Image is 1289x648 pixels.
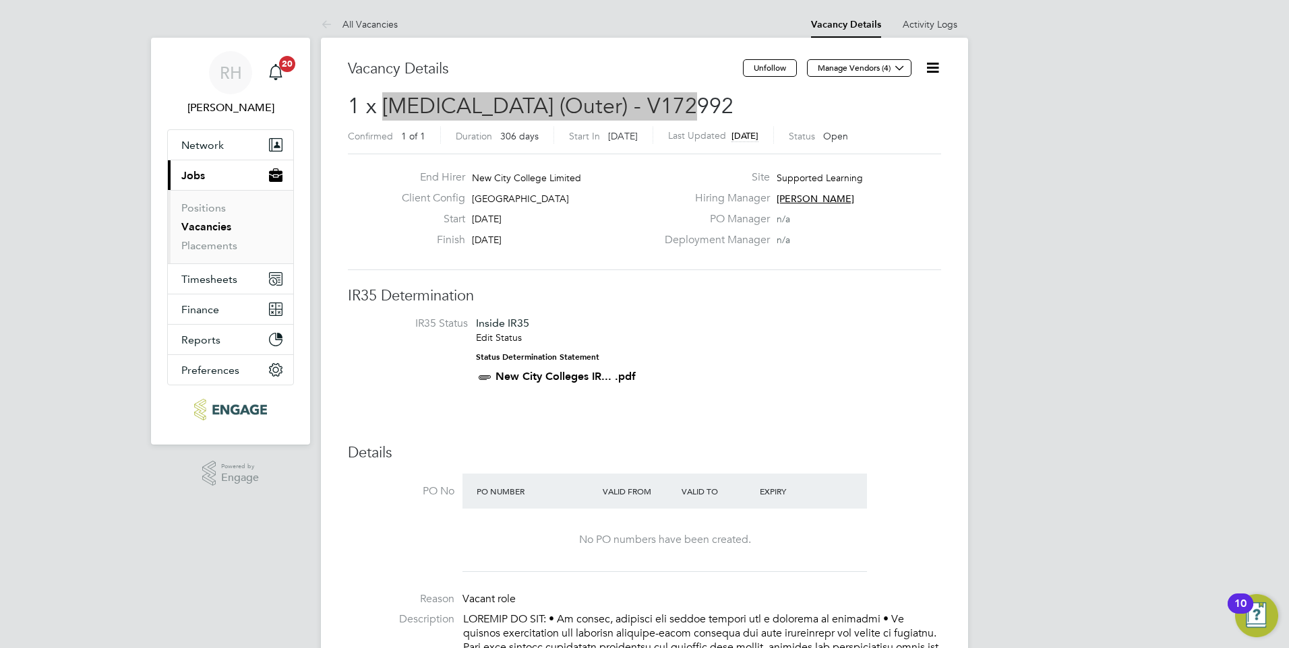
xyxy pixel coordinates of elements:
button: Reports [168,325,293,354]
label: End Hirer [391,170,465,185]
div: PO Number [473,479,599,503]
a: 20 [262,51,289,94]
label: Site [657,170,770,185]
label: Last Updated [668,129,726,141]
span: [GEOGRAPHIC_DATA] [472,193,569,205]
div: 10 [1234,604,1247,621]
span: 20 [279,56,295,72]
span: New City College Limited [472,172,581,184]
span: Network [181,139,224,152]
span: Open [823,130,848,142]
label: Description [348,612,454,626]
span: n/a [777,234,790,246]
span: Finance [181,303,219,316]
span: Timesheets [181,273,237,286]
label: IR35 Status [361,317,468,331]
div: Valid From [599,479,678,503]
a: Activity Logs [903,18,957,30]
span: [DATE] [472,234,502,246]
span: [DATE] [472,213,502,225]
span: Preferences [181,364,239,377]
label: Status [789,130,815,142]
button: Timesheets [168,264,293,294]
span: [PERSON_NAME] [777,193,854,205]
nav: Main navigation [151,38,310,445]
h3: Vacancy Details [348,59,743,79]
span: [DATE] [608,130,638,142]
button: Open Resource Center, 10 new notifications [1235,594,1278,637]
span: Reports [181,333,220,346]
label: Hiring Manager [657,191,770,205]
button: Network [168,130,293,160]
a: New City Colleges IR... .pdf [496,370,636,383]
a: RH[PERSON_NAME] [167,51,294,116]
button: Preferences [168,355,293,385]
span: Supported Learning [777,172,863,184]
a: Edit Status [476,331,522,344]
a: Powered byEngage [202,461,260,486]
h3: IR35 Determination [348,286,941,306]
span: Powered by [221,461,259,472]
label: Duration [456,130,492,142]
span: Engage [221,472,259,484]
span: n/a [777,213,790,225]
div: Jobs [168,190,293,263]
a: Go to home page [167,399,294,420]
label: Client Config [391,191,465,205]
a: Vacancies [181,220,231,233]
label: Reason [348,592,454,606]
a: All Vacancies [321,18,398,30]
span: 306 days [500,130,539,142]
img: ncclondon-logo-retina.png [194,399,266,420]
button: Jobs [168,160,293,190]
label: Start [391,212,465,226]
span: RH [220,64,242,82]
span: Jobs [181,169,205,182]
label: Start In [569,130,600,142]
button: Unfollow [743,59,797,77]
span: 1 of 1 [401,130,425,142]
a: Vacancy Details [811,19,881,30]
button: Manage Vendors (4) [807,59,911,77]
span: 1 x [MEDICAL_DATA] (Outer) - V172992 [348,93,733,119]
label: Deployment Manager [657,233,770,247]
div: Valid To [678,479,757,503]
h3: Details [348,443,941,463]
label: Finish [391,233,465,247]
span: [DATE] [731,130,758,141]
label: PO Manager [657,212,770,226]
div: Expiry [756,479,835,503]
a: Positions [181,201,226,214]
a: Placements [181,239,237,252]
span: Inside IR35 [476,317,529,329]
span: Vacant role [462,592,516,606]
strong: Status Determination Statement [476,352,599,362]
label: Confirmed [348,130,393,142]
div: No PO numbers have been created. [476,533,853,547]
button: Finance [168,294,293,324]
span: Rufena Haque [167,100,294,116]
label: PO No [348,484,454,498]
